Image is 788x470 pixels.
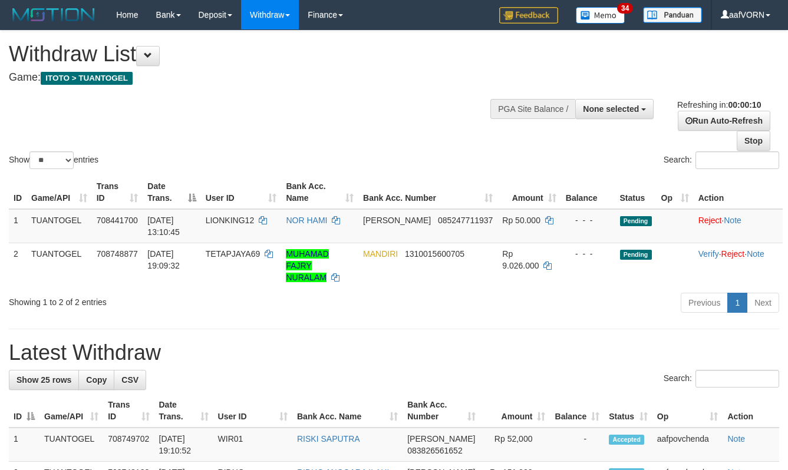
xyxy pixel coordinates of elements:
[358,176,497,209] th: Bank Acc. Number: activate to sort column ascending
[27,176,92,209] th: Game/API: activate to sort column ascending
[723,394,779,428] th: Action
[664,370,779,388] label: Search:
[604,394,652,428] th: Status: activate to sort column ascending
[480,428,550,462] td: Rp 52,000
[550,394,604,428] th: Balance: activate to sort column ascending
[695,151,779,169] input: Search:
[103,428,154,462] td: 708749702
[480,394,550,428] th: Amount: activate to sort column ascending
[502,216,540,225] span: Rp 50.000
[9,341,779,365] h1: Latest Withdraw
[678,111,770,131] a: Run Auto-Refresh
[620,216,652,226] span: Pending
[17,375,71,385] span: Show 25 rows
[143,176,200,209] th: Date Trans.: activate to sort column descending
[27,209,92,243] td: TUANTOGEL
[9,176,27,209] th: ID
[657,176,694,209] th: Op: activate to sort column ascending
[363,249,398,259] span: MANDIRI
[497,176,560,209] th: Amount: activate to sort column ascending
[615,176,657,209] th: Status
[727,434,745,443] a: Note
[147,216,180,237] span: [DATE] 13:10:45
[403,394,480,428] th: Bank Acc. Number: activate to sort column ascending
[698,249,719,259] a: Verify
[41,72,133,85] span: ITOTO > TUANTOGEL
[652,428,723,462] td: aafpovchenda
[39,428,103,462] td: TUANTOGEL
[438,216,493,225] span: Copy 085247711937 to clipboard
[698,216,722,225] a: Reject
[213,394,292,428] th: User ID: activate to sort column ascending
[363,216,431,225] span: [PERSON_NAME]
[9,243,27,288] td: 2
[201,176,282,209] th: User ID: activate to sort column ascending
[566,214,611,226] div: - - -
[147,249,180,270] span: [DATE] 19:09:32
[9,292,319,308] div: Showing 1 to 2 of 2 entries
[9,394,39,428] th: ID: activate to sort column descending
[29,151,74,169] select: Showentries
[550,428,604,462] td: -
[39,394,103,428] th: Game/API: activate to sort column ascending
[297,434,360,443] a: RISKI SAPUTRA
[9,6,98,24] img: MOTION_logo.png
[694,243,783,288] td: · ·
[490,99,575,119] div: PGA Site Balance /
[281,176,358,209] th: Bank Acc. Name: activate to sort column ascending
[664,151,779,169] label: Search:
[695,370,779,388] input: Search:
[97,249,138,259] span: 708748877
[92,176,143,209] th: Trans ID: activate to sort column ascending
[9,72,513,84] h4: Game:
[721,249,745,259] a: Reject
[407,446,462,455] span: Copy 083826561652 to clipboard
[78,370,114,390] a: Copy
[103,394,154,428] th: Trans ID: activate to sort column ascending
[86,375,107,385] span: Copy
[575,99,654,119] button: None selected
[499,7,558,24] img: Feedback.jpg
[206,216,254,225] span: LIONKING12
[643,7,702,23] img: panduan.png
[27,243,92,288] td: TUANTOGEL
[724,216,741,225] a: Note
[405,249,464,259] span: Copy 1310015600705 to clipboard
[561,176,615,209] th: Balance
[97,216,138,225] span: 708441700
[694,176,783,209] th: Action
[407,434,475,443] span: [PERSON_NAME]
[583,104,639,114] span: None selected
[286,249,328,282] a: MUHAMAD FAJRY NURALAM
[737,131,770,151] a: Stop
[9,151,98,169] label: Show entries
[121,375,139,385] span: CSV
[652,394,723,428] th: Op: activate to sort column ascending
[114,370,146,390] a: CSV
[576,7,625,24] img: Button%20Memo.svg
[747,249,764,259] a: Note
[694,209,783,243] td: ·
[681,293,728,313] a: Previous
[213,428,292,462] td: WIR01
[747,293,779,313] a: Next
[677,100,761,110] span: Refreshing in:
[154,394,213,428] th: Date Trans.: activate to sort column ascending
[206,249,261,259] span: TETAPJAYA69
[620,250,652,260] span: Pending
[617,3,633,14] span: 34
[728,100,761,110] strong: 00:00:10
[566,248,611,260] div: - - -
[609,435,644,445] span: Accepted
[9,209,27,243] td: 1
[9,370,79,390] a: Show 25 rows
[154,428,213,462] td: [DATE] 19:10:52
[9,428,39,462] td: 1
[9,42,513,66] h1: Withdraw List
[292,394,403,428] th: Bank Acc. Name: activate to sort column ascending
[286,216,327,225] a: NOR HAMI
[502,249,539,270] span: Rp 9.026.000
[727,293,747,313] a: 1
